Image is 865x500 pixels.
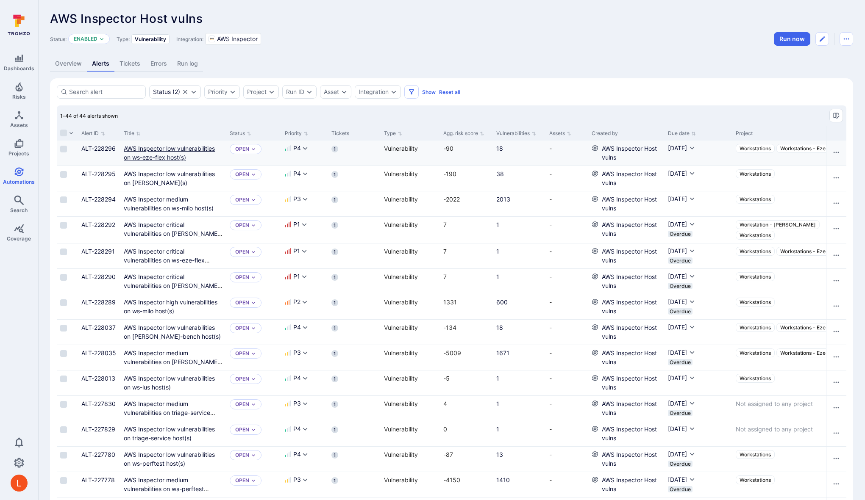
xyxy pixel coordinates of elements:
[251,326,256,331] button: Expand dropdown
[776,348,829,357] a: Workstations - Eze
[11,475,28,492] div: Lukas Šalkauskas
[668,247,695,255] button: [DATE]
[306,88,313,95] button: Expand dropdown
[293,348,301,357] span: P3
[10,207,28,213] span: Search
[302,451,309,458] button: Expand dropdown
[124,130,141,137] button: Sort by Title
[496,196,510,203] a: 2013
[149,85,201,99] div: open, in process
[740,171,771,177] span: Workstations
[124,248,210,273] a: AWS Inspector critical vulnerabilities on ws-eze-flex host(s)
[496,130,536,137] button: Sort by Vulnerabilities
[74,36,97,42] button: Enabled
[235,325,249,331] p: Open
[208,88,228,95] div: Priority
[235,196,249,203] p: Open
[496,298,508,306] a: 600
[251,427,256,432] button: Expand dropdown
[251,453,256,458] button: Expand dropdown
[668,144,687,152] span: [DATE]
[774,32,810,46] button: Run automation
[251,376,256,381] button: Expand dropdown
[324,88,339,95] div: Asset
[285,475,301,484] button: P3
[740,350,771,356] span: Workstations
[829,376,843,389] button: Row actions menu
[117,36,130,42] span: Type:
[153,88,180,95] button: Status(2)
[124,375,215,391] a: AWS Inspector low vulnerabilities on ws-lus host(s)
[740,196,771,202] span: Workstations
[736,348,775,357] a: Workstations
[602,324,657,340] a: AWS Inspector Host vulns
[776,323,829,332] a: Workstations - Eze
[668,272,695,281] button: [DATE]
[293,374,301,382] span: P4
[50,11,203,26] span: AWS Inspector Host vulns
[331,196,338,203] span: 1
[740,248,771,254] span: Workstations
[602,375,657,391] a: AWS Inspector Host vulns
[285,399,301,408] button: P3
[496,273,499,280] a: 1
[496,451,503,458] a: 13
[81,130,105,137] button: Sort by Alert ID
[235,299,249,306] button: Open
[81,145,116,152] a: ALT-228296
[422,89,436,95] button: Show
[172,56,203,72] a: Run log
[235,249,249,255] button: Open
[829,196,843,210] button: Row actions menu
[829,299,843,313] button: Row actions menu
[404,85,419,99] button: Filters
[235,171,249,178] p: Open
[602,349,657,365] a: AWS Inspector Host vulns
[331,350,338,357] span: 1
[668,195,695,203] button: [DATE]
[235,376,249,382] button: Open
[11,475,28,492] img: ACg8ocL1zoaGYHINvVelaXD2wTMKGlaFbOiGNlSQVKsddkbQKplo=s96-c
[668,195,687,202] span: [DATE]
[602,298,657,315] a: AWS Inspector Host vulns
[268,88,275,95] button: Expand dropdown
[829,109,843,122] button: Manage columns
[736,298,775,307] a: Workstations
[668,400,687,407] span: [DATE]
[81,221,115,228] a: ALT-228292
[736,475,775,484] a: Workstations
[285,298,300,306] button: P2
[736,144,775,153] a: Workstations
[251,300,256,305] button: Expand dropdown
[4,65,34,72] span: Dashboards
[496,221,499,228] a: 1
[815,32,829,46] button: Edit automation
[331,222,338,229] span: 1
[293,247,300,255] span: P1
[81,349,116,356] a: ALT-228035
[331,146,338,152] span: 1
[496,170,504,177] a: 38
[293,144,301,152] span: P4
[668,349,687,356] span: [DATE]
[736,195,775,204] a: Workstations
[331,376,338,382] span: 1
[302,196,309,202] button: Expand dropdown
[285,144,301,152] button: P4
[740,451,771,458] span: Workstations
[496,248,499,255] a: 1
[780,350,826,356] span: Workstations - Eze
[668,170,687,177] span: [DATE]
[302,476,309,483] button: Expand dropdown
[235,477,249,484] button: Open
[293,399,301,408] span: P3
[293,298,300,306] span: P2
[131,34,170,44] div: Vulnerability
[776,247,829,256] a: Workstations - Eze
[740,221,816,228] span: Workstation - [PERSON_NAME]
[736,247,775,256] a: Workstations
[50,56,853,72] div: Automation tabs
